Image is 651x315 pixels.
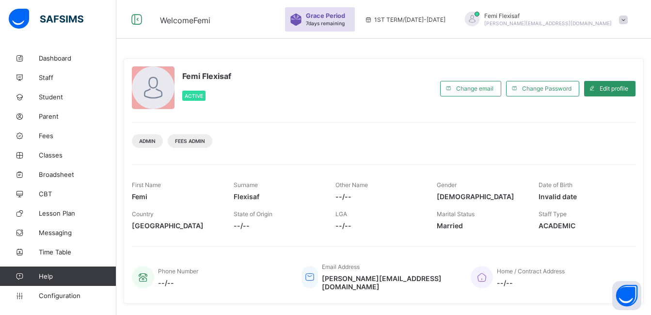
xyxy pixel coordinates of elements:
span: Femi [132,192,219,201]
span: Help [39,272,116,280]
span: Active [185,93,203,99]
span: CBT [39,190,116,198]
button: Open asap [612,281,641,310]
span: Fees Admin [175,138,205,144]
span: [PERSON_NAME][EMAIL_ADDRESS][DOMAIN_NAME] [322,274,456,291]
span: --/-- [335,221,423,230]
span: Lesson Plan [39,209,116,217]
span: Dashboard [39,54,116,62]
span: Time Table [39,248,116,256]
span: Other Name [335,181,368,189]
span: --/-- [158,279,198,287]
span: [GEOGRAPHIC_DATA] [132,221,219,230]
span: Messaging [39,229,116,236]
span: Femi Flexisaf [182,71,231,81]
img: safsims [9,9,83,29]
span: Staff [39,74,116,81]
span: Invalid date [539,192,626,201]
span: Email Address [322,263,360,270]
span: --/-- [234,221,321,230]
span: Femi Flexisaf [484,12,612,19]
span: Married [437,221,524,230]
span: Welcome Femi [160,16,210,25]
span: --/-- [335,192,423,201]
span: Marital Status [437,210,475,218]
div: FemiFlexisaf [455,12,633,28]
span: Flexisaf [234,192,321,201]
span: Country [132,210,154,218]
span: State of Origin [234,210,272,218]
span: Gender [437,181,457,189]
span: Classes [39,151,116,159]
span: Change email [456,85,493,92]
span: ACADEMIC [539,221,626,230]
span: Surname [234,181,258,189]
span: Staff Type [539,210,567,218]
img: sticker-purple.71386a28dfed39d6af7621340158ba97.svg [290,14,302,26]
span: Parent [39,112,116,120]
span: [PERSON_NAME][EMAIL_ADDRESS][DOMAIN_NAME] [484,20,612,26]
span: LGA [335,210,347,218]
span: --/-- [497,279,565,287]
span: session/term information [365,16,445,23]
span: Admin [139,138,156,144]
span: Grace Period [306,12,345,19]
span: Home / Contract Address [497,268,565,275]
span: Student [39,93,116,101]
span: Change Password [522,85,572,92]
span: Fees [39,132,116,140]
span: Date of Birth [539,181,572,189]
span: 7 days remaining [306,20,345,26]
span: Phone Number [158,268,198,275]
span: Edit profile [600,85,628,92]
span: [DEMOGRAPHIC_DATA] [437,192,524,201]
span: First Name [132,181,161,189]
span: Configuration [39,292,116,299]
span: Broadsheet [39,171,116,178]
